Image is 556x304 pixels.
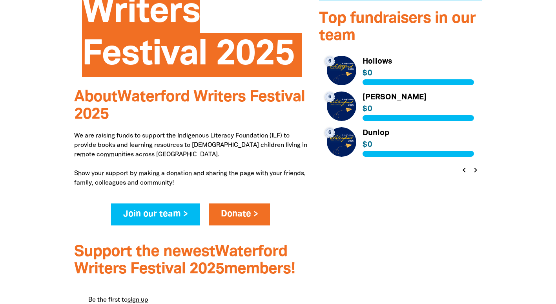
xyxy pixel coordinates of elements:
div: Paginated content [327,56,474,169]
span: About Waterford Writers Festival 2025 [74,90,305,122]
div: 6 [324,92,335,102]
button: Next page [470,165,481,176]
a: Donate > [209,203,270,225]
a: Join our team > [111,203,200,225]
div: 6 [324,127,335,138]
p: We are raising funds to support the Indigenous Literacy Foundation (ILF) to provide books and lea... [74,131,307,188]
span: Support the newest Waterford Writers Festival 2025 members! [74,245,295,277]
i: chevron_left [459,165,469,175]
a: sign up [128,297,148,303]
div: 6 [324,56,335,66]
span: Top fundraisers in our team [319,11,476,43]
button: Previous page [459,165,470,176]
i: chevron_right [471,165,480,175]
